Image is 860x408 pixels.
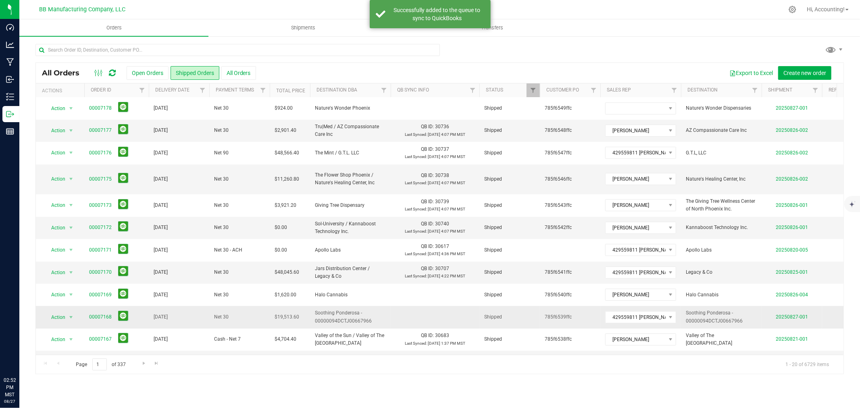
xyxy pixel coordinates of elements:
span: select [66,267,76,278]
span: Net 90 [214,149,265,157]
span: Shipped [484,246,535,254]
span: 30739 [435,199,449,204]
span: AZ Compassionate Care Inc [686,127,757,134]
a: 00007177 [89,127,112,134]
span: [PERSON_NAME] [606,200,666,211]
span: Net 30 [214,269,265,276]
span: Net 30 [214,224,265,231]
a: Delivery Date [155,87,189,93]
a: 20250821-001 [776,336,808,342]
button: Export to Excel [724,66,778,80]
span: 785f6548ffc [545,127,596,134]
span: Last Synced: [405,229,427,233]
a: 20250825-001 [776,269,808,275]
span: Action [44,173,66,185]
span: select [66,173,76,185]
span: 30707 [435,266,449,271]
span: [DATE] 4:36 PM MST [428,252,465,256]
span: $0.00 [275,224,287,231]
span: 429559811 [PERSON_NAME] [606,147,666,158]
a: Status [486,87,503,93]
span: [DATE] [154,246,168,254]
span: Nature's Wonder Phoenix [315,104,386,112]
span: [DATE] 4:07 PM MST [428,207,465,211]
span: The Giving Tree Wellness Center of North Phoenix Inc. [686,198,757,213]
span: Net 30 [214,313,265,321]
p: 02:52 PM MST [4,377,16,398]
span: Nature's Wonder Dispensaries [686,104,757,112]
span: Jars Distribution Center / Legacy & Co [315,265,386,280]
span: Apollo Labs [315,246,386,254]
a: 20250820-005 [776,247,808,253]
span: Net 30 [214,104,265,112]
a: 00007178 [89,104,112,112]
span: Last Synced: [405,207,427,211]
span: [DATE] 4:07 PM MST [428,229,465,233]
a: 00007173 [89,202,112,209]
a: 00007170 [89,269,112,276]
span: [DATE] 4:07 PM MST [428,154,465,159]
span: QB ID: [421,146,434,152]
a: 20250826-001 [776,225,808,230]
span: select [66,244,76,256]
a: 00007176 [89,149,112,157]
input: 1 [92,358,107,371]
span: Net 30 [214,127,265,134]
span: Tru|Med / AZ Compassionate Care Inc [315,123,386,138]
span: Legacy & Co [686,269,757,276]
span: Kannaboost Technology Inc. [686,224,757,231]
span: Sol-University / Kannaboost Technology Inc. [315,220,386,235]
span: QB ID: [421,244,434,249]
span: 785f6543ffc [545,202,596,209]
span: Shipped [484,291,535,299]
span: Shipped [484,335,535,343]
span: $1,620.00 [275,291,296,299]
span: QB ID: [421,333,434,338]
a: 00007171 [89,246,112,254]
span: Orders [96,24,133,31]
span: select [66,147,76,158]
span: [DATE] [154,313,168,321]
span: 785f6549ffc [545,104,596,112]
span: Shipments [280,24,326,31]
a: QB Sync Info [397,87,429,93]
span: Soothing Ponderosa - 00000094DCTJ00667966 [686,309,757,325]
span: [DATE] [154,335,168,343]
span: Action [44,289,66,300]
span: select [66,312,76,323]
a: Filter [377,83,391,97]
a: 00007175 [89,175,112,183]
a: Filter [466,83,479,97]
span: QB ID: [421,199,434,204]
span: [PERSON_NAME] [606,125,666,136]
span: Shipped [484,149,535,157]
button: Open Orders [127,66,169,80]
span: Shipped [484,224,535,231]
a: Total Price [276,88,305,94]
span: Shipped [484,202,535,209]
a: 20250826-002 [776,150,808,156]
button: All Orders [221,66,256,80]
span: $11,260.80 [275,175,299,183]
span: Last Synced: [405,252,427,256]
span: BB Manufacturing Company, LLC [39,6,125,13]
span: select [66,125,76,136]
span: [DATE] 1:37 PM MST [428,341,465,346]
span: Soothing Ponderosa - 00000094DCTJ00667966 [315,309,386,325]
span: [PERSON_NAME] [606,222,666,233]
a: Destination [687,87,718,93]
span: Last Synced: [405,154,427,159]
span: 785f6542ffc [545,224,596,231]
a: Shipments [208,19,398,36]
a: Filter [135,83,149,97]
span: 785f6547ffc [545,149,596,157]
a: 00007169 [89,291,112,299]
span: Action [44,312,66,323]
span: [DATE] [154,291,168,299]
inline-svg: Manufacturing [6,58,14,66]
a: 20250827-001 [776,105,808,111]
span: Valley of The [GEOGRAPHIC_DATA] [686,332,757,347]
span: Last Synced: [405,181,427,185]
span: QB ID: [421,124,434,129]
span: $0.00 [275,246,287,254]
